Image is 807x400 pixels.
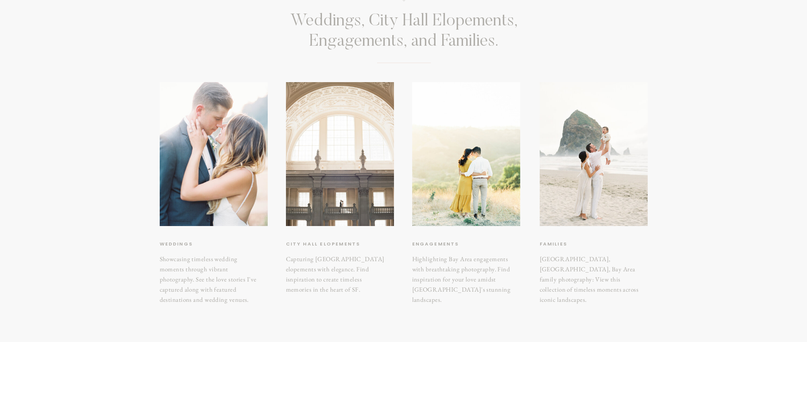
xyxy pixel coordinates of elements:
[540,240,622,248] a: Families
[286,254,388,284] h3: Capturing [GEOGRAPHIC_DATA] elopements with elegance. Find isnpiration to create timeless memorie...
[412,240,490,248] a: Engagements
[160,254,263,283] h3: Showcasing timeless wedding moments through vibrant photography. See the love stories I've captur...
[540,254,643,299] a: [GEOGRAPHIC_DATA], [GEOGRAPHIC_DATA], Bay Area family photography: View this collection of timele...
[252,11,556,52] h3: Weddings, City Hall Elopements, Engagements, and Families.
[412,254,515,299] h3: Highlighting Bay Area engagements with breathtaking photography. Find inspiration for your love a...
[286,240,370,248] a: City hall elopements
[160,240,231,248] a: weddings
